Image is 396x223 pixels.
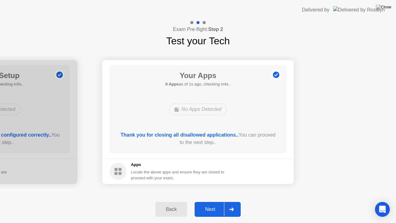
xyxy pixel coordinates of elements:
div: Locate the above apps and ensure they are closed to proceed with your exam. [131,169,225,181]
h5: as of 1s ago, checking in4s.. [165,81,230,87]
b: Thank you for closing all disallowed applications.. [121,132,239,138]
div: Back [157,207,185,212]
div: Open Intercom Messenger [375,202,390,217]
b: Step 2 [208,27,223,32]
img: Delivered by Rosalyn [333,6,385,13]
button: Back [155,202,187,217]
div: Delivered by [302,6,329,14]
div: Next [196,207,224,212]
img: Close [376,5,391,10]
button: Next [195,202,241,217]
div: No Apps Detected [169,103,227,115]
h1: Your Apps [165,70,230,81]
b: 0 Apps [165,82,179,86]
div: You can proceed to the next step.. [118,131,278,146]
h4: Exam Pre-flight: [173,26,223,33]
h1: Test your Tech [166,33,230,48]
h5: Apps [131,162,225,168]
